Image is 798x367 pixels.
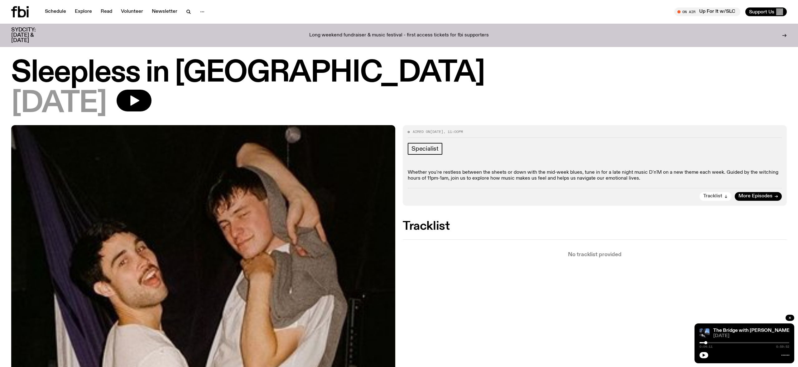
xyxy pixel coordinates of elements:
[749,9,774,15] span: Support Us
[713,334,789,338] span: [DATE]
[11,90,107,118] span: [DATE]
[117,7,147,16] a: Volunteer
[713,328,791,333] a: The Bridge with [PERSON_NAME]
[403,221,787,232] h2: Tracklist
[745,7,787,16] button: Support Us
[309,33,489,38] p: Long weekend fundraiser & music festival - first access tickets for fbi supporters
[443,129,463,134] span: , 11:00pm
[699,328,709,338] img: People climb Sydney's Harbour Bridge
[11,27,51,43] h3: SYDCITY: [DATE] & [DATE]
[430,129,443,134] span: [DATE]
[413,129,430,134] span: Aired on
[699,192,732,201] button: Tracklist
[41,7,70,16] a: Schedule
[411,145,439,152] span: Specialist
[71,7,96,16] a: Explore
[703,194,722,199] span: Tracklist
[408,170,782,181] p: Whether you're restless between the sheets or down with the mid-week blues, tune in for a late ni...
[408,143,442,155] a: Specialist
[699,345,713,348] span: 0:04:11
[738,194,772,199] span: More Episodes
[674,7,740,16] button: On AirUp For It w/SLC
[148,7,181,16] a: Newsletter
[11,59,787,87] h1: Sleepless in [GEOGRAPHIC_DATA]
[735,192,782,201] a: More Episodes
[403,252,787,257] p: No tracklist provided
[776,345,789,348] span: 0:59:52
[97,7,116,16] a: Read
